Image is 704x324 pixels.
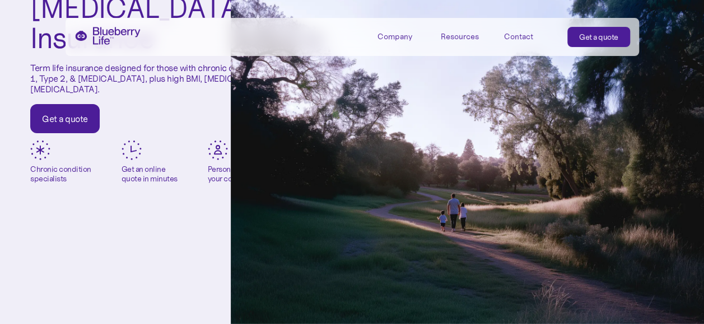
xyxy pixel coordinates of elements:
[208,165,246,184] div: Personalise your cover
[30,63,322,95] p: Term life insurance designed for those with chronic conditions such as Type 1, Type 2, & [MEDICAL...
[74,27,141,45] a: home
[377,27,428,45] div: Company
[441,32,479,41] div: Resources
[30,165,91,184] div: Chronic condition specialists
[504,27,554,45] a: Contact
[567,27,630,47] a: Get a quote
[30,104,100,133] a: Get a quote
[377,32,412,41] div: Company
[42,113,88,124] div: Get a quote
[441,27,491,45] div: Resources
[122,165,178,184] div: Get an online quote in minutes
[504,32,533,41] div: Contact
[579,31,618,43] div: Get a quote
